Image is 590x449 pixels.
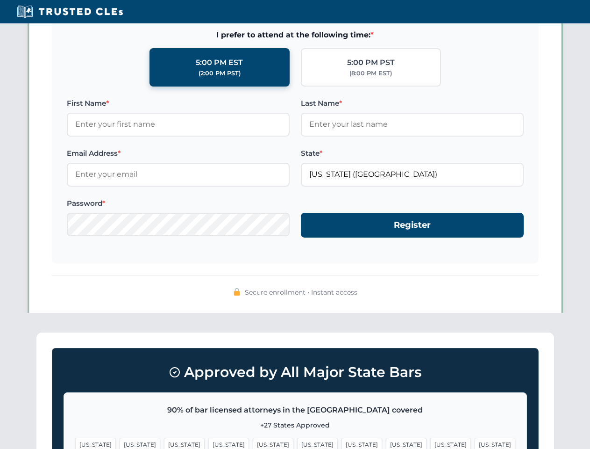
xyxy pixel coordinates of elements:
[301,113,524,136] input: Enter your last name
[301,98,524,109] label: Last Name
[64,360,527,385] h3: Approved by All Major State Bars
[301,148,524,159] label: State
[14,5,126,19] img: Trusted CLEs
[67,148,290,159] label: Email Address
[301,163,524,186] input: Florida (FL)
[67,98,290,109] label: First Name
[67,198,290,209] label: Password
[67,113,290,136] input: Enter your first name
[75,420,515,430] p: +27 States Approved
[349,69,392,78] div: (8:00 PM EST)
[233,288,241,296] img: 🔒
[75,404,515,416] p: 90% of bar licensed attorneys in the [GEOGRAPHIC_DATA] covered
[347,57,395,69] div: 5:00 PM PST
[245,287,357,297] span: Secure enrollment • Instant access
[196,57,243,69] div: 5:00 PM EST
[67,163,290,186] input: Enter your email
[301,213,524,238] button: Register
[67,29,524,41] span: I prefer to attend at the following time:
[199,69,241,78] div: (2:00 PM PST)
